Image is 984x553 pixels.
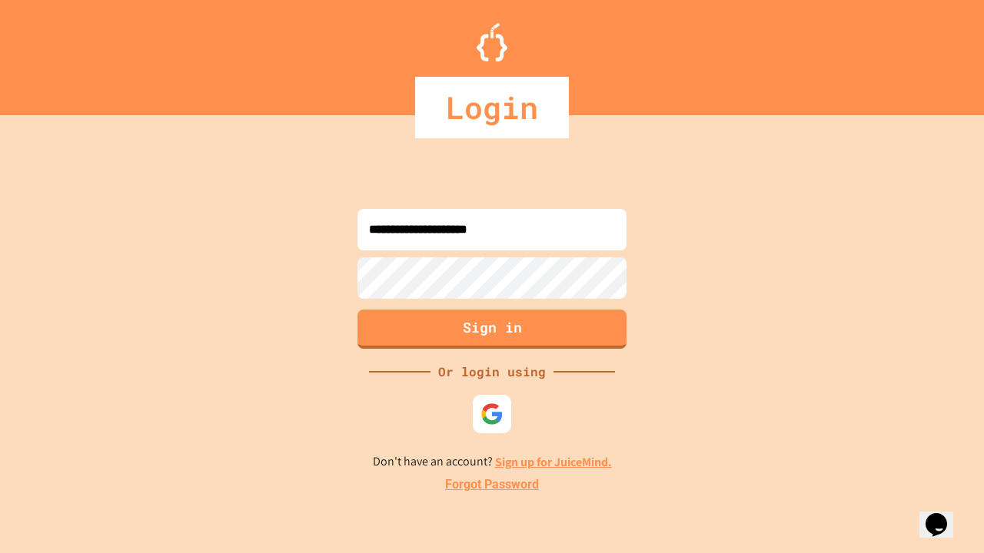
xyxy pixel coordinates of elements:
img: Logo.svg [477,23,507,61]
p: Don't have an account? [373,452,612,472]
img: google-icon.svg [480,402,504,426]
a: Sign up for JuiceMind. [495,454,612,470]
button: Sign in [357,310,627,349]
iframe: chat widget [919,492,969,538]
div: Login [415,77,569,138]
a: Forgot Password [445,475,539,494]
div: Or login using [430,363,553,381]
